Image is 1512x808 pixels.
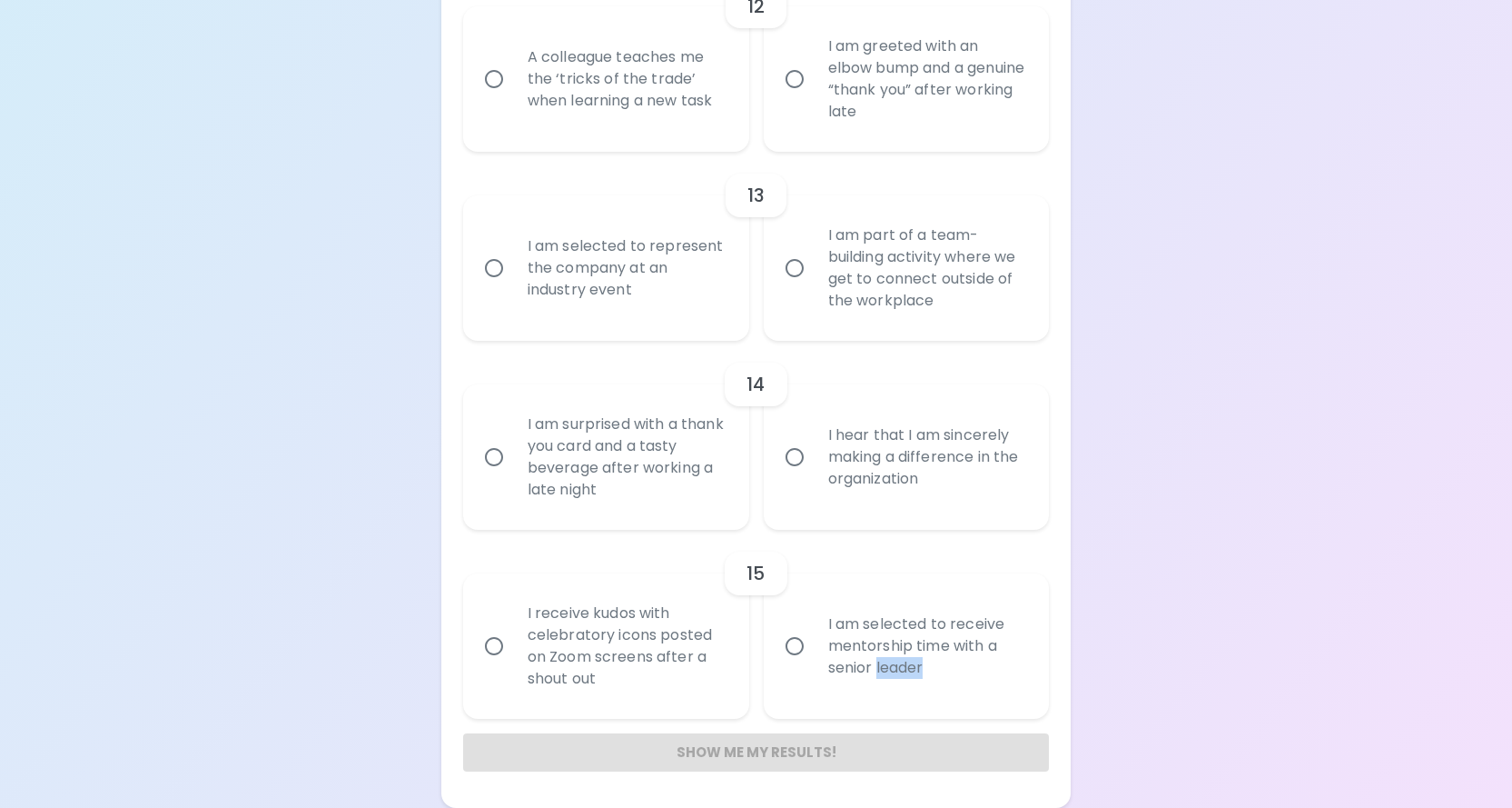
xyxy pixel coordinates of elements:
div: I am selected to represent the company at an industry event [513,214,739,323]
div: I hear that I am sincerely making a difference in the organization [814,403,1040,512]
div: I am greeted with an elbow bump and a genuine “thank you” after working late [814,14,1040,145]
h6: 14 [746,370,765,399]
div: A colleague teaches me the ‘tricks of the trade’ when learning a new task [513,25,739,134]
div: choice-group-check [463,152,1050,341]
h6: 13 [747,181,765,210]
div: I am part of a team-building activity where we get to connect outside of the workplace [814,203,1040,334]
div: choice-group-check [463,341,1050,530]
div: I am surprised with a thank you card and a tasty beverage after working a late night [513,392,739,523]
h6: 15 [746,559,765,588]
div: I am selected to receive mentorship time with a senior leader [814,592,1040,701]
div: choice-group-check [463,530,1050,719]
div: I receive kudos with celebratory icons posted on Zoom screens after a shout out [513,581,739,712]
